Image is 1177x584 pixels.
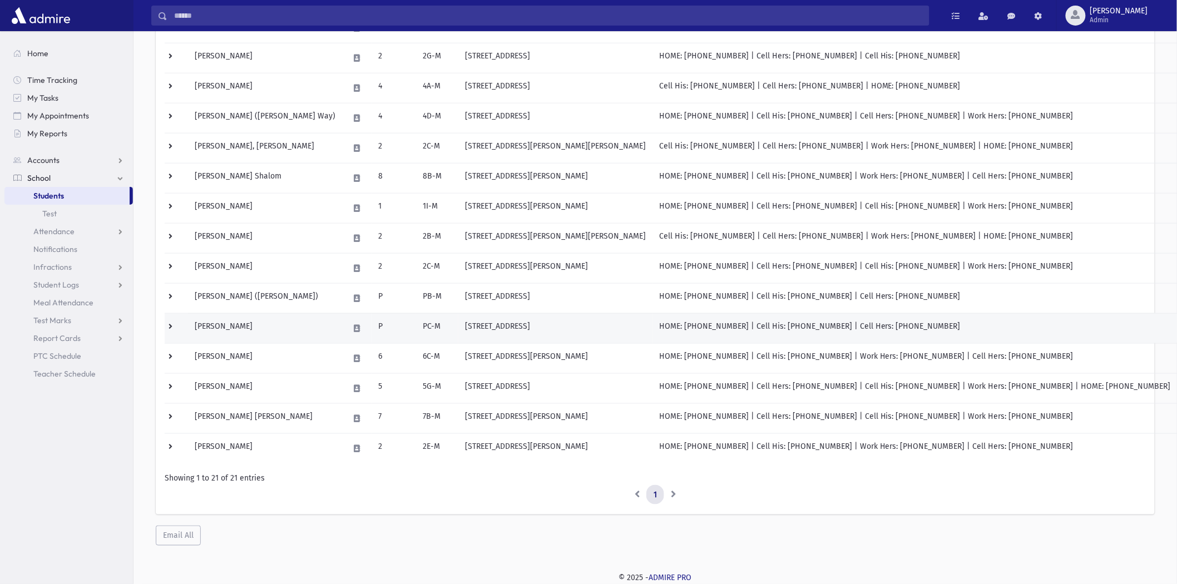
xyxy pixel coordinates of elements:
td: 2 [372,43,416,73]
a: School [4,169,133,187]
td: [PERSON_NAME] [PERSON_NAME] [188,403,342,433]
td: [PERSON_NAME] [188,433,342,463]
td: [STREET_ADDRESS][PERSON_NAME] [458,343,652,373]
td: 2 [372,253,416,283]
td: [STREET_ADDRESS][PERSON_NAME] [458,163,652,193]
td: PB-M [416,283,458,313]
td: 5G-M [416,373,458,403]
button: Email All [156,526,201,546]
td: [PERSON_NAME], [PERSON_NAME] [188,133,342,163]
span: Teacher Schedule [33,369,96,379]
a: Notifications [4,240,133,258]
span: Report Cards [33,333,81,343]
a: Attendance [4,222,133,240]
td: [STREET_ADDRESS][PERSON_NAME][PERSON_NAME] [458,133,652,163]
img: AdmirePro [9,4,73,27]
td: 6C-M [416,343,458,373]
a: My Tasks [4,89,133,107]
td: 4A-M [416,73,458,103]
td: 5 [372,373,416,403]
td: [STREET_ADDRESS] [458,103,652,133]
td: 2B-M [416,223,458,253]
td: [STREET_ADDRESS] [458,313,652,343]
a: Student Logs [4,276,133,294]
a: ADMIRE PRO [649,573,692,583]
span: My Appointments [27,111,89,121]
td: 7 [372,403,416,433]
td: 6 [372,343,416,373]
td: 1I-M [416,193,458,223]
span: Home [27,48,48,58]
td: [STREET_ADDRESS][PERSON_NAME] [458,193,652,223]
td: 2 [372,133,416,163]
td: [PERSON_NAME] [188,373,342,403]
td: 1 [372,193,416,223]
td: [STREET_ADDRESS][PERSON_NAME] [458,403,652,433]
td: [STREET_ADDRESS][PERSON_NAME] [458,253,652,283]
td: [PERSON_NAME] [188,43,342,73]
td: 4D-M [416,103,458,133]
a: 1 [646,485,664,505]
span: Infractions [33,262,72,272]
td: 8 [372,163,416,193]
td: [STREET_ADDRESS] [458,73,652,103]
span: Accounts [27,155,60,165]
td: 2E-M [416,433,458,463]
a: Meal Attendance [4,294,133,311]
td: [STREET_ADDRESS][PERSON_NAME][PERSON_NAME] [458,223,652,253]
span: School [27,173,51,183]
td: [PERSON_NAME] [188,223,342,253]
td: [PERSON_NAME] [188,253,342,283]
span: Meal Attendance [33,298,93,308]
td: 7B-M [416,403,458,433]
td: [STREET_ADDRESS][PERSON_NAME] [458,433,652,463]
input: Search [167,6,929,26]
td: [PERSON_NAME] [188,73,342,103]
span: My Reports [27,128,67,138]
a: PTC Schedule [4,347,133,365]
td: 4 [372,103,416,133]
span: Student Logs [33,280,79,290]
a: Students [4,187,130,205]
td: [PERSON_NAME] ([PERSON_NAME] Way) [188,103,342,133]
div: © 2025 - [151,572,1159,584]
td: [PERSON_NAME] Shalom [188,163,342,193]
td: [PERSON_NAME] ([PERSON_NAME]) [188,283,342,313]
a: Test [4,205,133,222]
a: My Appointments [4,107,133,125]
td: 2G-M [416,43,458,73]
span: Notifications [33,244,77,254]
td: P [372,283,416,313]
span: Test Marks [33,315,71,325]
span: Admin [1090,16,1148,24]
a: Test Marks [4,311,133,329]
td: [PERSON_NAME] [188,343,342,373]
td: 2 [372,433,416,463]
span: Attendance [33,226,75,236]
a: Home [4,44,133,62]
td: P [372,313,416,343]
td: 2 [372,223,416,253]
span: Time Tracking [27,75,77,85]
a: Report Cards [4,329,133,347]
td: 4 [372,73,416,103]
a: Accounts [4,151,133,169]
a: Infractions [4,258,133,276]
div: Showing 1 to 21 of 21 entries [165,472,1146,484]
span: My Tasks [27,93,58,103]
td: 2C-M [416,253,458,283]
td: [STREET_ADDRESS] [458,283,652,313]
td: 8B-M [416,163,458,193]
td: [PERSON_NAME] [188,193,342,223]
span: Students [33,191,64,201]
td: [PERSON_NAME] [188,313,342,343]
td: [STREET_ADDRESS] [458,373,652,403]
a: Teacher Schedule [4,365,133,383]
a: Time Tracking [4,71,133,89]
td: 2C-M [416,133,458,163]
span: [PERSON_NAME] [1090,7,1148,16]
td: PC-M [416,313,458,343]
td: [STREET_ADDRESS] [458,43,652,73]
a: My Reports [4,125,133,142]
span: PTC Schedule [33,351,81,361]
